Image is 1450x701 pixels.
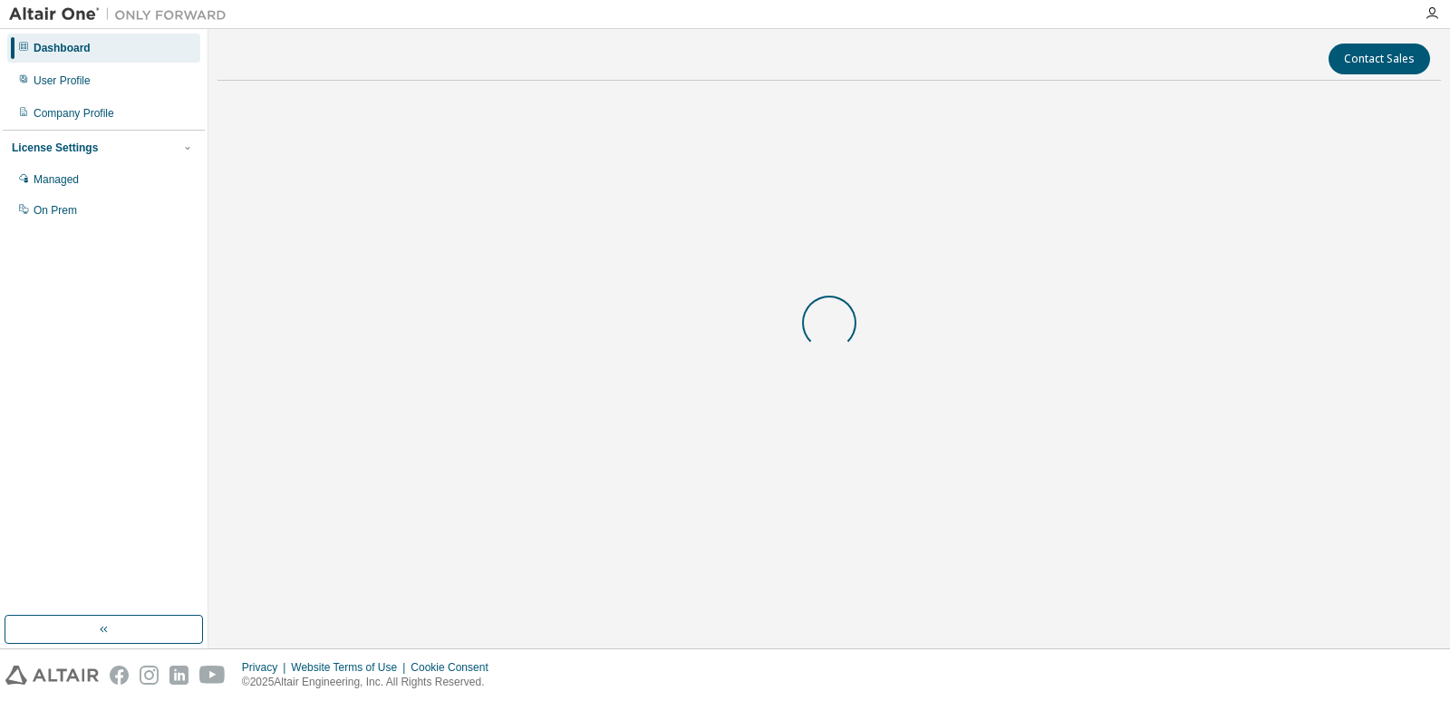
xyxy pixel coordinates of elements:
img: instagram.svg [140,666,159,685]
div: Privacy [242,660,291,675]
button: Contact Sales [1329,44,1430,74]
p: © 2025 Altair Engineering, Inc. All Rights Reserved. [242,675,499,690]
div: Cookie Consent [411,660,498,675]
img: Altair One [9,5,236,24]
div: License Settings [12,141,98,155]
img: youtube.svg [199,666,226,685]
div: Company Profile [34,106,114,121]
img: facebook.svg [110,666,129,685]
img: altair_logo.svg [5,666,99,685]
div: On Prem [34,203,77,218]
div: User Profile [34,73,91,88]
div: Website Terms of Use [291,660,411,675]
div: Managed [34,172,79,187]
div: Dashboard [34,41,91,55]
img: linkedin.svg [169,666,188,685]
